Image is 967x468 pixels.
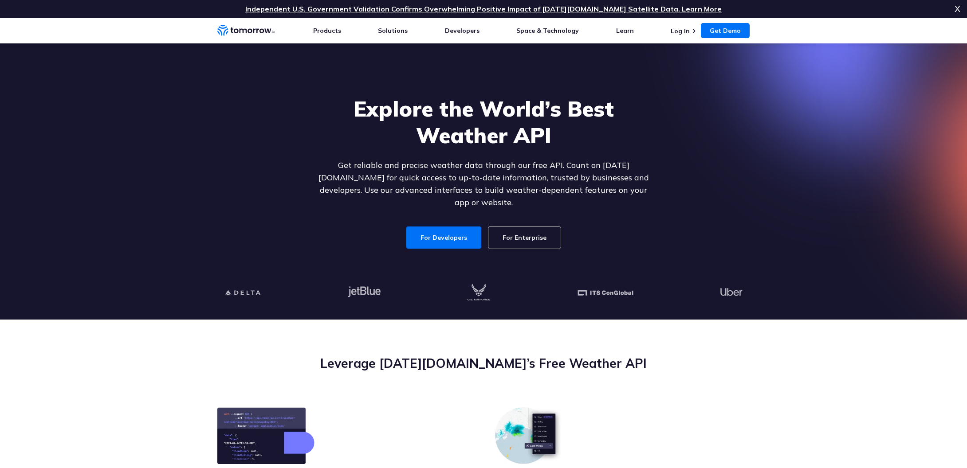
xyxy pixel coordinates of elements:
a: Solutions [378,27,408,35]
a: Developers [445,27,480,35]
a: Log In [671,27,690,35]
h1: Explore the World’s Best Weather API [312,95,655,148]
h2: Leverage [DATE][DOMAIN_NAME]’s Free Weather API [217,355,750,372]
p: Get reliable and precise weather data through our free API. Count on [DATE][DOMAIN_NAME] for quic... [312,159,655,209]
a: Get Demo [701,23,750,38]
a: Products [313,27,341,35]
a: For Developers [406,226,481,249]
a: Home link [217,24,275,37]
a: Learn [616,27,634,35]
a: Independent U.S. Government Validation Confirms Overwhelming Positive Impact of [DATE][DOMAIN_NAM... [245,4,722,13]
a: For Enterprise [488,226,561,249]
a: Space & Technology [516,27,579,35]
